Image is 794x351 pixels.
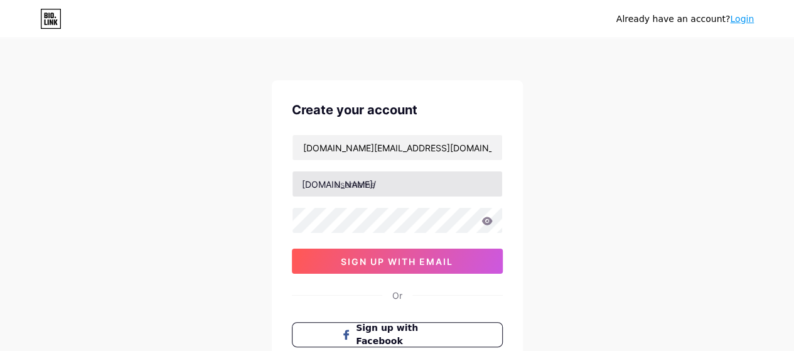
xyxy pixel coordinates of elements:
div: Create your account [292,100,503,119]
div: [DOMAIN_NAME]/ [302,178,376,191]
input: Email [292,135,502,160]
span: Sign up with Facebook [356,321,453,348]
input: username [292,171,502,197]
button: Sign up with Facebook [292,322,503,347]
div: Already have an account? [616,13,754,26]
a: Login [730,14,754,24]
button: sign up with email [292,249,503,274]
span: sign up with email [341,256,453,267]
div: Or [392,289,402,302]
